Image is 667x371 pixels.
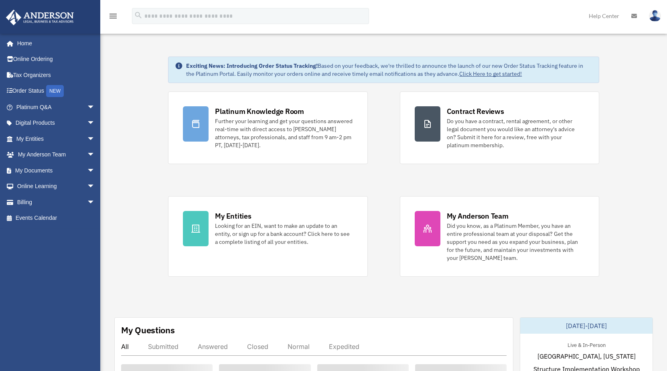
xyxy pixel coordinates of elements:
[6,210,107,226] a: Events Calendar
[168,196,367,277] a: My Entities Looking for an EIN, want to make an update to an entity, or sign up for a bank accoun...
[186,62,592,78] div: Based on your feedback, we're thrilled to announce the launch of our new Order Status Tracking fe...
[247,343,268,351] div: Closed
[520,318,653,334] div: [DATE]-[DATE]
[6,178,107,195] a: Online Learningarrow_drop_down
[87,99,103,116] span: arrow_drop_down
[168,91,367,164] a: Platinum Knowledge Room Further your learning and get your questions answered real-time with dire...
[6,35,103,51] a: Home
[6,147,107,163] a: My Anderson Teamarrow_drop_down
[108,14,118,21] a: menu
[6,67,107,83] a: Tax Organizers
[6,115,107,131] a: Digital Productsarrow_drop_down
[537,351,636,361] span: [GEOGRAPHIC_DATA], [US_STATE]
[215,106,304,116] div: Platinum Knowledge Room
[186,62,318,69] strong: Exciting News: Introducing Order Status Tracking!
[400,91,599,164] a: Contract Reviews Do you have a contract, rental agreement, or other legal document you would like...
[87,115,103,132] span: arrow_drop_down
[447,222,584,262] div: Did you know, as a Platinum Member, you have an entire professional team at your disposal? Get th...
[134,11,143,20] i: search
[108,11,118,21] i: menu
[4,10,76,25] img: Anderson Advisors Platinum Portal
[87,178,103,195] span: arrow_drop_down
[87,131,103,147] span: arrow_drop_down
[649,10,661,22] img: User Pic
[121,324,175,336] div: My Questions
[459,70,522,77] a: Click Here to get started!
[6,99,107,115] a: Platinum Q&Aarrow_drop_down
[87,194,103,211] span: arrow_drop_down
[400,196,599,277] a: My Anderson Team Did you know, as a Platinum Member, you have an entire professional team at your...
[87,162,103,179] span: arrow_drop_down
[121,343,129,351] div: All
[6,51,107,67] a: Online Ordering
[46,85,64,97] div: NEW
[447,211,509,221] div: My Anderson Team
[288,343,310,351] div: Normal
[215,222,353,246] div: Looking for an EIN, want to make an update to an entity, or sign up for a bank account? Click her...
[148,343,178,351] div: Submitted
[447,117,584,149] div: Do you have a contract, rental agreement, or other legal document you would like an attorney's ad...
[198,343,228,351] div: Answered
[6,162,107,178] a: My Documentsarrow_drop_down
[6,83,107,99] a: Order StatusNEW
[215,211,251,221] div: My Entities
[215,117,353,149] div: Further your learning and get your questions answered real-time with direct access to [PERSON_NAM...
[6,131,107,147] a: My Entitiesarrow_drop_down
[447,106,504,116] div: Contract Reviews
[6,194,107,210] a: Billingarrow_drop_down
[561,340,612,349] div: Live & In-Person
[329,343,359,351] div: Expedited
[87,147,103,163] span: arrow_drop_down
